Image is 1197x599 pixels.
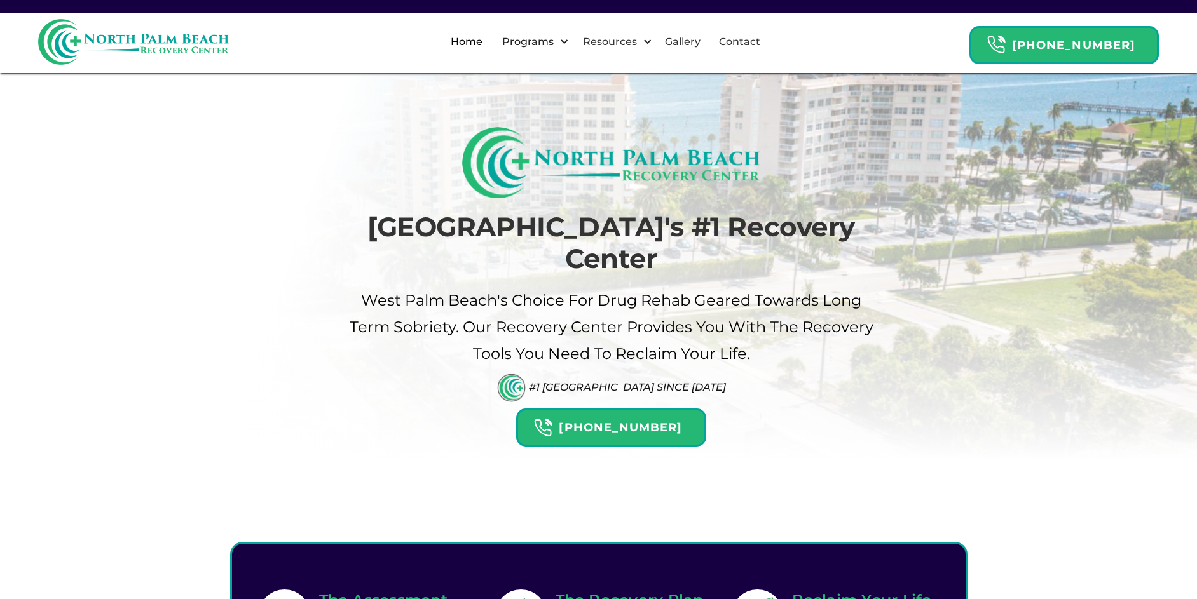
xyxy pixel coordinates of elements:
div: Resources [572,22,655,62]
img: North Palm Beach Recovery Logo (Rectangle) [462,127,760,198]
img: Header Calendar Icons [533,418,552,438]
a: Home [443,22,490,62]
p: West palm beach's Choice For drug Rehab Geared Towards Long term sobriety. Our Recovery Center pr... [348,287,875,367]
div: Resources [580,34,640,50]
div: Programs [491,22,572,62]
div: #1 [GEOGRAPHIC_DATA] Since [DATE] [529,381,726,393]
strong: [PHONE_NUMBER] [1012,38,1135,52]
img: Header Calendar Icons [987,35,1006,55]
h1: [GEOGRAPHIC_DATA]'s #1 Recovery Center [348,211,875,275]
a: Header Calendar Icons[PHONE_NUMBER] [969,20,1159,64]
a: Header Calendar Icons[PHONE_NUMBER] [516,402,706,447]
a: Gallery [657,22,708,62]
strong: [PHONE_NUMBER] [559,421,682,434]
a: Contact [711,22,768,62]
div: Programs [499,34,557,50]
